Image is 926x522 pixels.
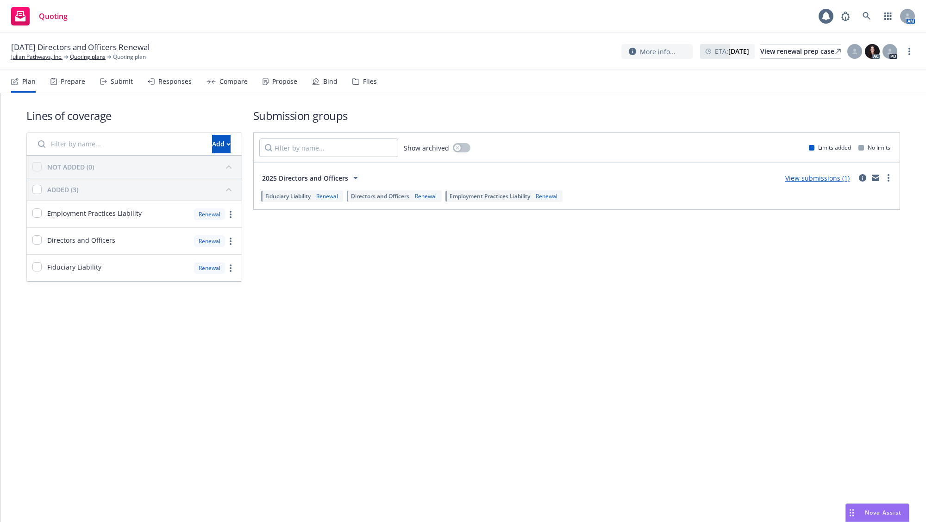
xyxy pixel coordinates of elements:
[61,78,85,85] div: Prepare
[219,78,248,85] div: Compare
[113,53,146,61] span: Quoting plan
[259,138,398,157] input: Filter by name...
[47,162,94,172] div: NOT ADDED (0)
[363,78,377,85] div: Files
[26,108,242,123] h1: Lines of coverage
[225,263,236,274] a: more
[865,509,901,516] span: Nova Assist
[857,172,868,183] a: circleInformation
[47,159,236,174] button: NOT ADDED (0)
[47,185,78,195] div: ADDED (3)
[47,262,101,272] span: Fiduciary Liability
[413,192,438,200] div: Renewal
[194,208,225,220] div: Renewal
[259,169,364,187] button: 2025 Directors and Officers
[879,7,897,25] a: Switch app
[534,192,559,200] div: Renewal
[70,53,106,61] a: Quoting plans
[265,192,311,200] span: Fiduciary Liability
[11,42,150,53] span: [DATE] Directors and Officers Renewal
[194,235,225,247] div: Renewal
[111,78,133,85] div: Submit
[225,209,236,220] a: more
[845,503,909,522] button: Nova Assist
[904,46,915,57] a: more
[785,174,850,182] a: View submissions (1)
[32,135,206,153] input: Filter by name...
[883,172,894,183] a: more
[728,47,749,56] strong: [DATE]
[272,78,297,85] div: Propose
[809,144,851,151] div: Limits added
[857,7,876,25] a: Search
[836,7,855,25] a: Report a Bug
[212,135,231,153] button: Add
[351,192,409,200] span: Directors and Officers
[858,144,890,151] div: No limits
[39,13,68,20] span: Quoting
[47,208,142,218] span: Employment Practices Liability
[47,235,115,245] span: Directors and Officers
[715,46,749,56] span: ETA :
[262,173,348,183] span: 2025 Directors and Officers
[47,182,236,197] button: ADDED (3)
[760,44,841,58] div: View renewal prep case
[22,78,36,85] div: Plan
[158,78,192,85] div: Responses
[846,504,857,522] div: Drag to move
[225,236,236,247] a: more
[404,143,449,153] span: Show archived
[870,172,881,183] a: mail
[865,44,880,59] img: photo
[450,192,530,200] span: Employment Practices Liability
[253,108,900,123] h1: Submission groups
[314,192,340,200] div: Renewal
[194,262,225,274] div: Renewal
[7,3,71,29] a: Quoting
[760,44,841,59] a: View renewal prep case
[621,44,693,59] button: More info...
[11,53,63,61] a: Julian Pathways, Inc.
[640,47,676,57] span: More info...
[323,78,338,85] div: Bind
